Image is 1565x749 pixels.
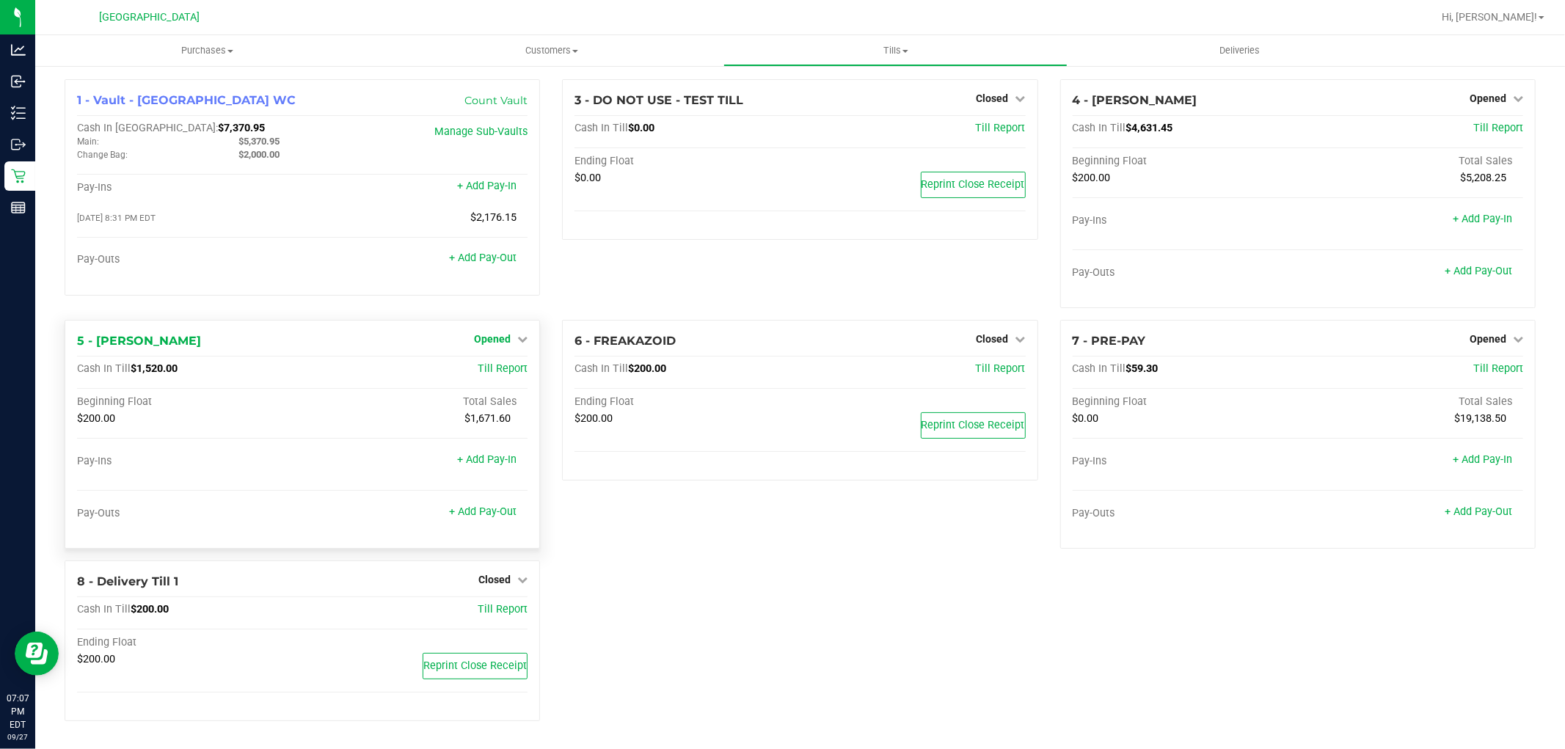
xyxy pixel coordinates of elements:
div: Beginning Float [77,395,302,409]
span: 1 - Vault - [GEOGRAPHIC_DATA] WC [77,93,296,107]
inline-svg: Inbound [11,74,26,89]
span: Opened [474,333,511,345]
div: Pay-Ins [77,455,302,468]
div: Pay-Outs [77,253,302,266]
span: $7,370.95 [218,122,265,134]
div: Pay-Outs [1073,507,1298,520]
span: $19,138.50 [1454,412,1506,425]
span: $0.00 [1073,412,1099,425]
span: [DATE] 8:31 PM EDT [77,213,156,223]
a: + Add Pay-In [457,453,517,466]
div: Beginning Float [1073,155,1298,168]
a: Customers [379,35,723,66]
span: Cash In Till [77,362,131,375]
span: Tills [724,44,1067,57]
a: + Add Pay-In [1453,213,1512,225]
div: Ending Float [574,155,800,168]
inline-svg: Retail [11,169,26,183]
a: Deliveries [1068,35,1412,66]
div: Ending Float [574,395,800,409]
span: Closed [977,333,1009,345]
span: $1,520.00 [131,362,178,375]
a: + Add Pay-In [1453,453,1512,466]
span: Deliveries [1200,44,1280,57]
span: $4,631.45 [1126,122,1173,134]
span: $200.00 [131,603,169,615]
span: 6 - FREAKAZOID [574,334,676,348]
a: + Add Pay-Out [449,505,517,518]
span: Customers [380,44,723,57]
span: Opened [1470,92,1506,104]
span: $5,370.95 [238,136,280,147]
a: Till Report [1473,362,1523,375]
div: Pay-Outs [1073,266,1298,279]
span: $5,208.25 [1460,172,1506,184]
button: Reprint Close Receipt [921,412,1026,439]
span: Cash In Till [77,603,131,615]
span: Reprint Close Receipt [423,660,527,672]
span: 4 - [PERSON_NAME] [1073,93,1197,107]
div: Beginning Float [1073,395,1298,409]
span: Closed [977,92,1009,104]
a: Manage Sub-Vaults [434,125,528,138]
a: Purchases [35,35,379,66]
span: $200.00 [77,653,115,665]
a: Till Report [976,122,1026,134]
p: 09/27 [7,731,29,742]
div: Pay-Ins [1073,214,1298,227]
p: 07:07 PM EDT [7,692,29,731]
span: Cash In [GEOGRAPHIC_DATA]: [77,122,218,134]
inline-svg: Analytics [11,43,26,57]
span: Purchases [35,44,379,57]
span: [GEOGRAPHIC_DATA] [100,11,200,23]
span: Reprint Close Receipt [922,419,1025,431]
button: Reprint Close Receipt [921,172,1026,198]
span: Cash In Till [574,122,628,134]
span: 7 - PRE-PAY [1073,334,1146,348]
span: $1,671.60 [464,412,511,425]
span: Cash In Till [1073,122,1126,134]
a: Count Vault [464,94,528,107]
div: Total Sales [1298,155,1523,168]
div: Pay-Ins [77,181,302,194]
a: + Add Pay-Out [1445,505,1512,518]
inline-svg: Reports [11,200,26,215]
span: Closed [478,574,511,585]
inline-svg: Outbound [11,137,26,152]
a: + Add Pay-Out [1445,265,1512,277]
span: $2,176.15 [470,211,517,224]
span: $200.00 [77,412,115,425]
a: Tills [723,35,1068,66]
span: Reprint Close Receipt [922,178,1025,191]
div: Total Sales [302,395,528,409]
span: 3 - DO NOT USE - TEST TILL [574,93,743,107]
span: $200.00 [574,412,613,425]
span: $59.30 [1126,362,1159,375]
a: Till Report [478,603,528,615]
span: Cash In Till [574,362,628,375]
span: Change Bag: [77,150,128,160]
a: + Add Pay-Out [449,252,517,264]
span: $0.00 [574,172,601,184]
span: $200.00 [628,362,666,375]
div: Pay-Ins [1073,455,1298,468]
a: Till Report [1473,122,1523,134]
span: $200.00 [1073,172,1111,184]
span: $0.00 [628,122,654,134]
a: + Add Pay-In [457,180,517,192]
span: Cash In Till [1073,362,1126,375]
div: Ending Float [77,636,302,649]
span: Hi, [PERSON_NAME]! [1442,11,1537,23]
button: Reprint Close Receipt [423,653,528,679]
span: 5 - [PERSON_NAME] [77,334,201,348]
div: Pay-Outs [77,507,302,520]
iframe: Resource center [15,632,59,676]
inline-svg: Inventory [11,106,26,120]
a: Till Report [976,362,1026,375]
a: Till Report [478,362,528,375]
